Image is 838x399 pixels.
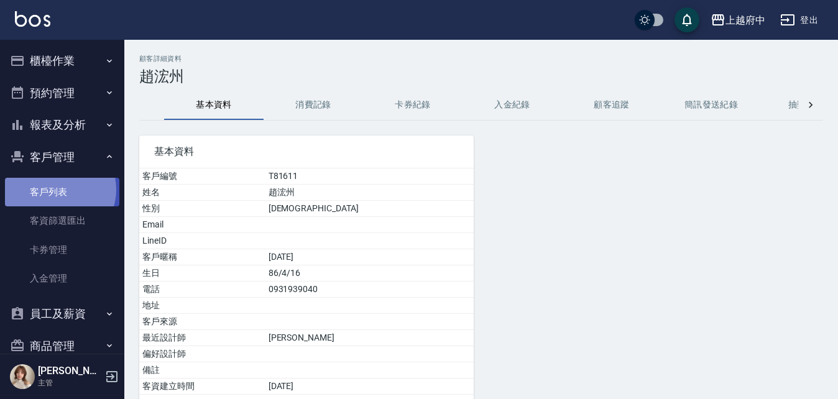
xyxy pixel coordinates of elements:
h3: 趙浤州 [139,68,823,85]
td: 性別 [139,201,265,217]
a: 客資篩選匯出 [5,206,119,235]
td: T81611 [265,168,474,185]
td: 客戶編號 [139,168,265,185]
td: 備註 [139,362,265,378]
td: [DATE] [265,249,474,265]
button: 上越府中 [706,7,770,33]
button: 入金紀錄 [463,90,562,120]
td: 客資建立時間 [139,378,265,395]
button: 簡訊發送紀錄 [661,90,761,120]
a: 入金管理 [5,264,119,293]
div: 上越府中 [725,12,765,28]
td: 客戶來源 [139,314,265,330]
button: 櫃檯作業 [5,45,119,77]
td: [DEMOGRAPHIC_DATA] [265,201,474,217]
button: save [675,7,699,32]
p: 主管 [38,377,101,388]
td: 地址 [139,298,265,314]
h2: 顧客詳細資料 [139,55,823,63]
td: 86/4/16 [265,265,474,282]
td: 生日 [139,265,265,282]
a: 客戶列表 [5,178,119,206]
button: 消費記錄 [264,90,363,120]
button: 登出 [775,9,823,32]
button: 顧客追蹤 [562,90,661,120]
td: 偏好設計師 [139,346,265,362]
button: 基本資料 [164,90,264,120]
td: 客戶暱稱 [139,249,265,265]
button: 報表及分析 [5,109,119,141]
td: [PERSON_NAME] [265,330,474,346]
h5: [PERSON_NAME] [38,365,101,377]
td: 電話 [139,282,265,298]
img: Logo [15,11,50,27]
button: 預約管理 [5,77,119,109]
td: 趙浤州 [265,185,474,201]
button: 卡券紀錄 [363,90,463,120]
button: 商品管理 [5,330,119,362]
td: LineID [139,233,265,249]
td: 姓名 [139,185,265,201]
span: 基本資料 [154,145,459,158]
td: 0931939040 [265,282,474,298]
a: 卡券管理 [5,236,119,264]
td: [DATE] [265,378,474,395]
button: 員工及薪資 [5,298,119,330]
td: 最近設計師 [139,330,265,346]
button: 客戶管理 [5,141,119,173]
img: Person [10,364,35,389]
td: Email [139,217,265,233]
